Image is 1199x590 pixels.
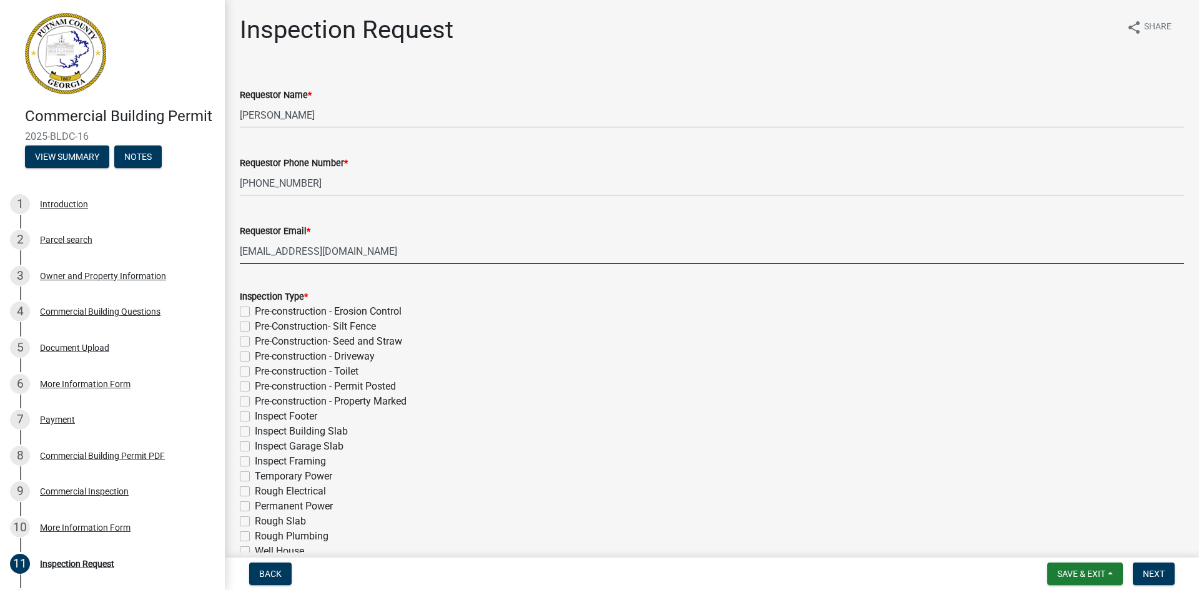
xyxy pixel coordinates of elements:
label: Rough Slab [255,514,306,529]
label: Temporary Power [255,469,332,484]
wm-modal-confirm: Notes [114,152,162,162]
label: Pre-construction - Driveway [255,349,375,364]
div: 4 [10,302,30,322]
label: Well House [255,544,304,559]
label: Inspect Building Slab [255,424,348,439]
span: Back [259,569,282,579]
div: Payment [40,415,75,424]
button: View Summary [25,145,109,168]
button: Back [249,563,292,585]
wm-modal-confirm: Summary [25,152,109,162]
h4: Commercial Building Permit [25,107,215,125]
label: Rough Plumbing [255,529,328,544]
div: Document Upload [40,343,109,352]
div: Introduction [40,200,88,209]
div: 1 [10,194,30,214]
i: share [1127,20,1142,35]
div: Commercial Building Questions [40,307,160,316]
label: Pre-Construction- Seed and Straw [255,334,402,349]
div: 7 [10,410,30,430]
label: Pre-construction - Erosion Control [255,304,402,319]
label: Inspect Footer [255,409,317,424]
img: Putnam County, Georgia [25,13,106,94]
div: Commercial Building Permit PDF [40,451,165,460]
span: Share [1144,20,1172,35]
span: Next [1143,569,1165,579]
div: 9 [10,481,30,501]
div: Commercial Inspection [40,487,129,496]
div: 3 [10,266,30,286]
button: shareShare [1117,15,1182,39]
label: Permanent Power [255,499,333,514]
label: Requestor Name [240,91,312,100]
label: Requestor Email [240,227,310,236]
label: Requestor Phone Number [240,159,348,168]
label: Pre-Construction- Silt Fence [255,319,376,334]
div: More Information Form [40,380,131,388]
label: Inspect Framing [255,454,326,469]
div: 8 [10,446,30,466]
div: 5 [10,338,30,358]
h1: Inspection Request [240,15,453,45]
button: Save & Exit [1047,563,1123,585]
div: 2 [10,230,30,250]
div: More Information Form [40,523,131,532]
button: Next [1133,563,1175,585]
button: Notes [114,145,162,168]
label: Rough Electrical [255,484,326,499]
div: Inspection Request [40,559,114,568]
div: Owner and Property Information [40,272,166,280]
span: 2025-BLDC-16 [25,130,200,142]
label: Pre-construction - Permit Posted [255,379,396,394]
div: 6 [10,374,30,394]
label: Pre-construction - Toilet [255,364,358,379]
div: 10 [10,518,30,538]
div: 11 [10,554,30,574]
label: Inspection Type [240,293,308,302]
span: Save & Exit [1057,569,1105,579]
label: Inspect Garage Slab [255,439,343,454]
div: Parcel search [40,235,92,244]
label: Pre-construction - Property Marked [255,394,407,409]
